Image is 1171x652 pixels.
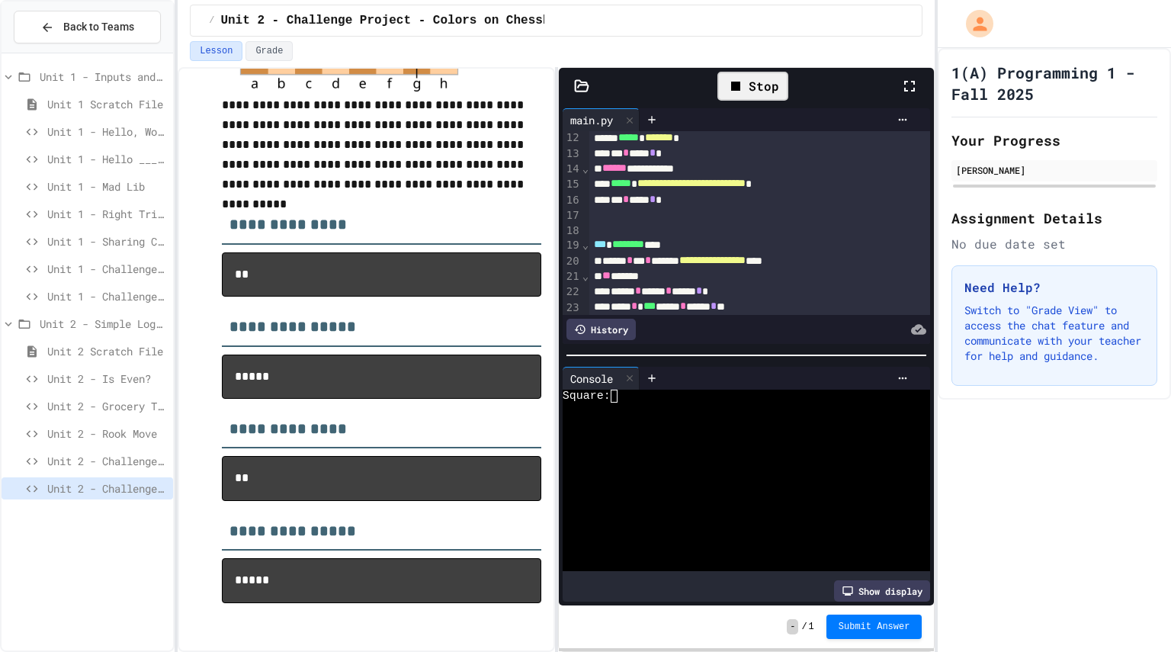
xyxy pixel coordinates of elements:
span: Unit 2 - Grocery Tracker [47,398,167,414]
div: 12 [563,130,582,146]
div: 20 [563,254,582,269]
span: Unit 1 Scratch File [47,96,167,112]
span: Fold line [582,162,589,175]
div: My Account [950,6,997,41]
span: - [787,619,798,634]
span: Fold line [582,270,589,282]
span: Unit 2 - Challenge Project - Type of Triangle [47,453,167,469]
span: Unit 1 - Sharing Cookies [47,233,167,249]
span: Unit 1 - Inputs and Numbers [40,69,167,85]
span: Unit 2 - Challenge Project - Colors on Chessboard [47,480,167,496]
div: 22 [563,284,582,300]
h2: Your Progress [951,130,1157,151]
span: Fold line [582,239,589,251]
span: / [209,14,214,27]
button: Lesson [190,41,242,61]
span: Unit 1 - Mad Lib [47,178,167,194]
div: 17 [563,208,582,223]
div: 14 [563,162,582,177]
span: Unit 2 - Is Even? [47,371,167,387]
button: Grade [245,41,293,61]
h2: Assignment Details [951,207,1157,229]
span: Back to Teams [63,19,134,35]
div: Stop [717,72,788,101]
h1: 1(A) Programming 1 - Fall 2025 [951,62,1157,104]
span: Unit 1 - Right Triangle Calculator [47,206,167,222]
span: Unit 1 - Hello _____ [47,151,167,167]
div: 18 [563,223,582,239]
div: 13 [563,146,582,162]
div: Console [563,371,621,387]
span: Unit 1 - Challenge Project - Ancient Pyramid [47,288,167,304]
div: main.py [563,108,640,131]
button: Back to Teams [14,11,161,43]
span: Unit 2 Scratch File [47,343,167,359]
span: Square: [563,390,611,403]
span: 1 [809,621,814,633]
div: [PERSON_NAME] [956,163,1153,177]
div: No due date set [951,235,1157,253]
span: Unit 2 - Rook Move [47,426,167,442]
div: Console [563,367,640,390]
div: History [566,319,636,340]
div: main.py [563,112,621,128]
button: Submit Answer [826,615,922,639]
span: Unit 1 - Hello, World! [47,124,167,140]
span: / [801,621,807,633]
span: Submit Answer [839,621,910,633]
h3: Need Help? [964,278,1144,297]
p: Switch to "Grade View" to access the chat feature and communicate with your teacher for help and ... [964,303,1144,364]
span: Unit 2 - Challenge Project - Colors on Chessboard [220,11,579,30]
div: 19 [563,238,582,253]
div: 23 [563,300,582,316]
div: 21 [563,269,582,284]
span: Unit 2 - Simple Logic [40,316,167,332]
div: Show display [834,580,930,602]
div: 15 [563,177,582,192]
div: 16 [563,193,582,208]
span: Unit 1 - Challenge Project - Cat Years Calculator [47,261,167,277]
